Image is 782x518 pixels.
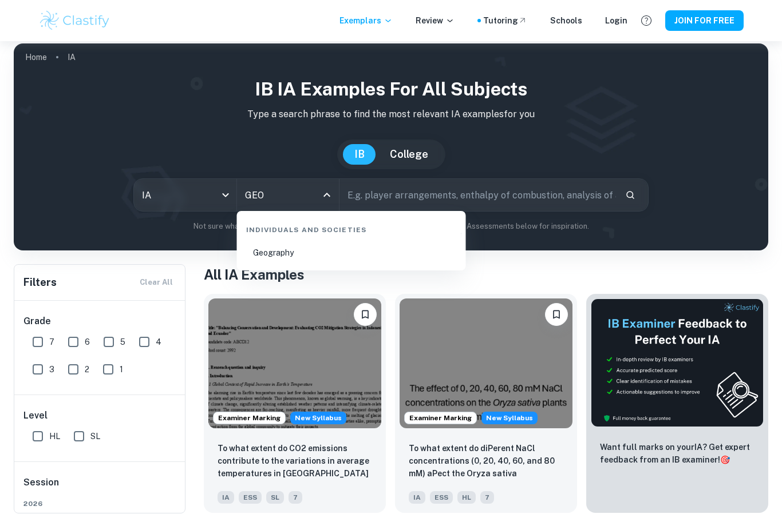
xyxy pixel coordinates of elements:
[319,187,335,203] button: Close
[605,14,627,27] a: Login
[23,221,759,232] p: Not sure what to search for? You can always look through our example Internal Assessments below f...
[405,413,476,423] span: Examiner Marking
[49,336,54,348] span: 7
[25,49,47,65] a: Home
[218,442,372,481] p: To what extent do CO2 emissions contribute to the variations in average temperatures in Indonesia...
[23,75,759,103] h1: IB IA examples for all subjects
[378,144,440,165] button: College
[457,491,476,504] span: HL
[23,107,759,121] p: Type a search phrase to find the most relevant IA examples for you
[481,412,538,424] div: Starting from the May 2026 session, the ESS IA requirements have changed. We created this exempla...
[665,10,744,31] button: JOIN FOR FREE
[85,336,90,348] span: 6
[23,499,177,509] span: 2026
[637,11,656,30] button: Help and Feedback
[480,491,494,504] span: 7
[134,179,236,211] div: IA
[416,14,455,27] p: Review
[339,179,616,211] input: E.g. player arrangements, enthalpy of combustion, analysis of a big city...
[400,298,572,428] img: ESS IA example thumbnail: To what extent do diPerent NaCl concentr
[242,216,461,240] div: Individuals and Societies
[290,412,346,424] div: Starting from the May 2026 session, the ESS IA requirements have changed. We created this exempla...
[23,409,177,423] h6: Level
[550,14,582,27] a: Schools
[85,363,89,376] span: 2
[586,294,768,513] a: ThumbnailWant full marks on yourIA? Get expert feedback from an IB examiner!
[545,303,568,326] button: Please log in to bookmark exemplars
[208,298,381,428] img: ESS IA example thumbnail: To what extent do CO2 emissions contribu
[90,430,100,443] span: SL
[38,9,111,32] img: Clastify logo
[204,264,768,285] h1: All IA Examples
[23,274,57,290] h6: Filters
[483,14,527,27] a: Tutoring
[720,455,730,464] span: 🎯
[409,491,425,504] span: IA
[289,491,302,504] span: 7
[204,294,386,513] a: Examiner MarkingStarting from the May 2026 session, the ESS IA requirements have changed. We crea...
[591,298,764,427] img: Thumbnail
[481,412,538,424] span: New Syllabus
[49,430,60,443] span: HL
[120,363,123,376] span: 1
[214,413,285,423] span: Examiner Marking
[600,441,755,466] p: Want full marks on your IA ? Get expert feedback from an IB examiner!
[242,240,461,266] li: Geography
[430,491,453,504] span: ESS
[14,43,768,250] img: profile cover
[354,303,377,326] button: Please log in to bookmark exemplars
[23,476,177,499] h6: Session
[23,314,177,328] h6: Grade
[621,185,640,205] button: Search
[343,144,376,165] button: IB
[266,491,284,504] span: SL
[49,363,54,376] span: 3
[239,491,262,504] span: ESS
[409,442,563,481] p: To what extent do diPerent NaCl concentrations (0, 20, 40, 60, and 80 mM) aPect the Oryza sativa ...
[120,336,125,348] span: 5
[290,412,346,424] span: New Syllabus
[68,51,76,63] p: IA
[156,336,161,348] span: 4
[218,491,234,504] span: IA
[339,14,393,27] p: Exemplars
[395,294,577,513] a: Examiner MarkingStarting from the May 2026 session, the ESS IA requirements have changed. We crea...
